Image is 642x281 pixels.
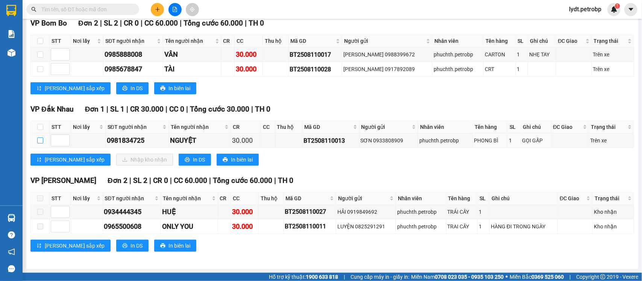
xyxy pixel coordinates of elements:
span: SĐT người nhận [105,194,153,202]
span: 1 [616,3,619,9]
span: | [344,273,345,281]
td: BT2508110028 [289,62,342,77]
span: down [63,70,68,74]
th: CC [235,35,263,47]
th: CR [231,121,261,133]
span: Tên người nhận [163,194,210,202]
span: Tổng cước 60.000 [184,19,243,27]
th: Nhân viên [418,121,473,133]
span: SL 1 [110,105,124,113]
span: down [63,227,68,232]
div: 30.000 [236,64,262,74]
button: caret-down [624,3,637,16]
span: search [31,7,36,12]
button: plus [151,3,164,16]
img: solution-icon [8,30,15,38]
div: CRT [485,65,514,73]
div: BT2508110027 [285,207,335,216]
span: up [63,136,68,140]
td: NGUYỆT [169,133,231,148]
span: question-circle [8,231,15,239]
span: lydt.petrobp [563,5,607,14]
span: printer [185,157,190,163]
div: 0985888008 [105,49,161,60]
div: BT2508110011 [285,222,335,231]
span: | [274,176,276,185]
span: down [63,55,68,60]
span: ĐC Giao [560,194,585,202]
td: 0965500608 [103,219,161,234]
div: VÂN [164,49,220,60]
span: VP Đắk Nhau [30,105,74,113]
div: LUYỆN 0825291291 [337,222,395,231]
div: phuchth.petrobp [397,222,445,231]
span: aim [190,7,195,12]
span: printer [223,157,228,163]
th: CR [222,35,235,47]
span: sort-ascending [36,86,42,92]
th: Nhân viên [433,35,484,47]
span: | [251,105,253,113]
div: NGUYỆT [170,135,229,146]
span: up [63,222,68,226]
td: BT2508110011 [284,219,336,234]
button: aim [186,3,199,16]
span: | [126,105,128,113]
div: BT2508110028 [290,65,341,74]
span: In DS [193,156,205,164]
th: SL [516,35,528,47]
span: up [63,207,68,212]
span: plus [155,7,160,12]
span: Decrease Value [61,69,69,75]
span: | [149,176,151,185]
th: SL [508,121,521,133]
span: printer [122,243,127,249]
span: CR 30.000 [130,105,164,113]
td: 0934444345 [103,205,161,219]
td: HUỆ [161,205,218,219]
th: CC [261,121,275,133]
div: TRÁI CÂY [448,208,476,216]
span: ĐC Giao [558,37,584,45]
div: 0985678847 [105,64,161,74]
div: 1 [509,136,519,145]
span: Tổng cước 30.000 [190,105,249,113]
div: HÀNG ĐI TRONG NGÀY [491,222,556,231]
div: ONLY YOU [162,221,216,232]
sup: 1 [615,3,620,9]
th: STT [50,121,71,133]
span: CR 0 [153,176,168,185]
th: Thu hộ [275,121,303,133]
div: 1 [517,65,527,73]
span: TH 0 [255,105,270,113]
div: 0981834725 [107,135,167,146]
button: printerIn DS [116,82,149,94]
td: VÂN [163,47,222,62]
span: VP Bom Bo [30,19,67,27]
span: Decrease Value [61,212,69,218]
th: Thu hộ [263,35,288,47]
div: HẢI 0919849692 [337,208,395,216]
th: Ghi chú [521,121,551,133]
span: In DS [131,84,143,92]
button: sort-ascending[PERSON_NAME] sắp xếp [30,154,111,166]
div: 30.000 [236,49,262,60]
td: BT2508110017 [289,47,342,62]
img: icon-new-feature [611,6,618,13]
td: BT2508110027 [284,205,336,219]
span: Đơn 1 [85,105,105,113]
span: ⚪️ [505,275,508,278]
th: CC [231,192,259,205]
span: CC 60.000 [174,176,207,185]
span: Increase Value [61,49,69,54]
div: TRAI CÂY [448,222,476,231]
span: Mã GD [291,37,334,45]
th: Ghi chú [528,35,556,47]
div: phuchth.petrobp [419,136,471,145]
span: [PERSON_NAME] sắp xếp [45,156,105,164]
span: ĐC Giao [553,123,581,131]
span: | [129,176,131,185]
span: Decrease Value [61,227,69,232]
div: 30.000 [232,135,260,146]
button: printerIn biên lai [154,82,196,94]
